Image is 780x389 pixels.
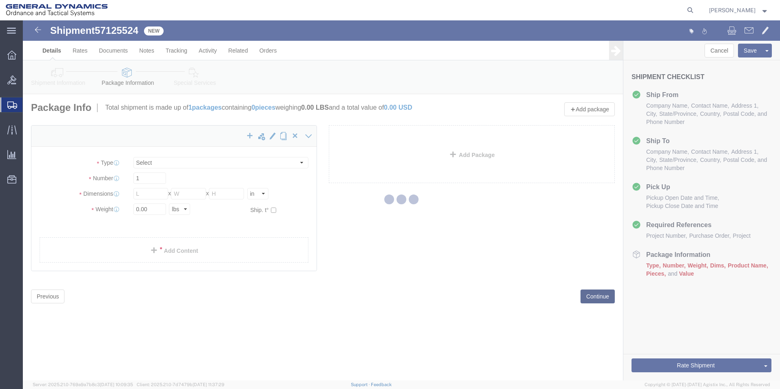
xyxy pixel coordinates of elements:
[100,382,133,387] span: [DATE] 10:09:35
[6,4,108,16] img: logo
[709,6,756,15] span: Brenda Pagan
[371,382,392,387] a: Feedback
[645,381,770,388] span: Copyright © [DATE]-[DATE] Agistix Inc., All Rights Reserved
[193,382,224,387] span: [DATE] 11:37:29
[137,382,224,387] span: Client: 2025.21.0-7d7479b
[709,5,769,15] button: [PERSON_NAME]
[33,382,133,387] span: Server: 2025.21.0-769a9a7b8c3
[351,382,371,387] a: Support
